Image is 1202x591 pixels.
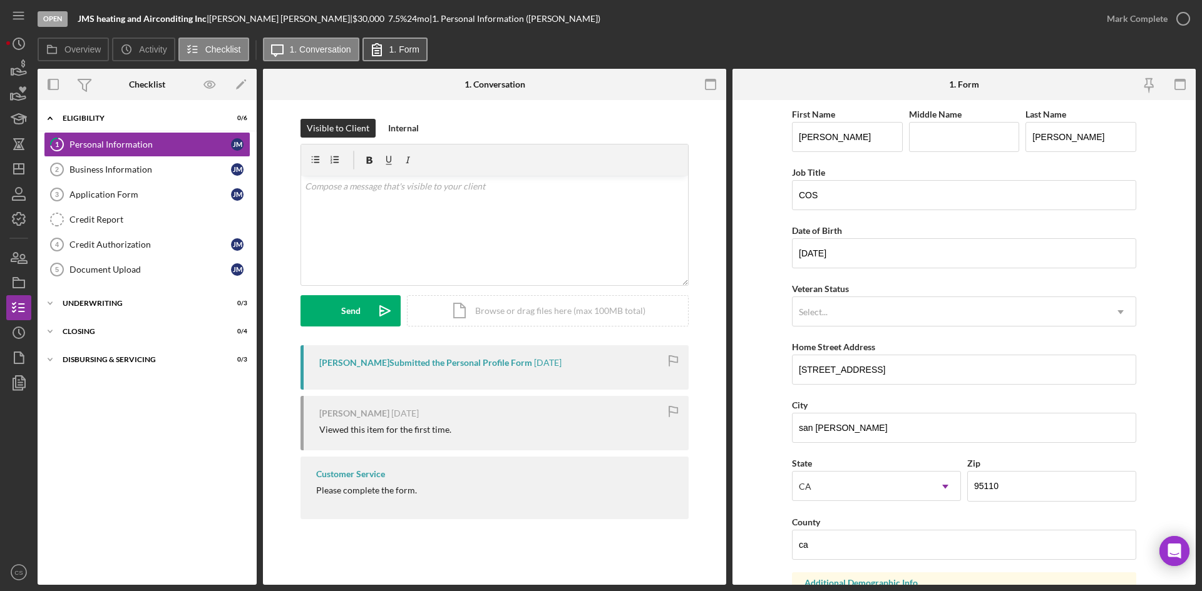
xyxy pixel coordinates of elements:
[14,569,23,576] text: CS
[967,458,980,468] label: Zip
[300,119,376,138] button: Visible to Client
[792,225,842,236] label: Date of Birth
[44,182,250,207] a: 3Application Formjm
[792,341,875,352] label: Home Street Address
[38,11,68,27] div: Open
[391,408,419,418] time: 2025-09-04 23:45
[429,14,600,24] div: | 1. Personal Information ([PERSON_NAME])
[231,138,244,151] div: j m
[69,139,231,149] div: Personal Information
[44,207,250,232] a: Credit Report
[307,119,369,138] div: Visible to Client
[44,157,250,182] a: 2Business Informationjm
[209,14,352,24] div: [PERSON_NAME] [PERSON_NAME] |
[6,560,31,585] button: CS
[55,241,59,248] tspan: 4
[225,328,247,335] div: 0 / 4
[231,188,244,201] div: j m
[316,469,385,479] div: Customer Service
[319,425,451,435] div: Viewed this item for the first time.
[290,44,351,54] label: 1. Conversation
[63,328,216,335] div: Closing
[1094,6,1196,31] button: Mark Complete
[69,164,231,174] div: Business Information
[55,140,59,148] tspan: 1
[388,119,419,138] div: Internal
[389,44,419,54] label: 1. Form
[382,119,425,138] button: Internal
[139,44,167,54] label: Activity
[69,215,250,225] div: Credit Report
[388,14,407,24] div: 7.5 %
[44,257,250,282] a: 5Document Uploadjm
[231,238,244,251] div: j m
[44,132,250,157] a: 1Personal Informationjm
[534,358,562,368] time: 2025-09-04 23:47
[300,295,401,326] button: Send
[1107,6,1168,31] div: Mark Complete
[225,300,247,307] div: 0 / 3
[799,307,828,317] div: Select...
[792,517,820,527] label: County
[112,38,175,61] button: Activity
[225,114,247,122] div: 0 / 6
[205,44,241,54] label: Checklist
[129,79,165,89] div: Checklist
[1025,109,1066,119] label: Last Name
[69,189,231,200] div: Application Form
[407,14,429,24] div: 24 mo
[55,166,59,173] tspan: 2
[55,266,59,273] tspan: 5
[792,400,808,410] label: City
[55,191,59,198] tspan: 3
[792,167,825,178] label: Job Title
[225,356,247,363] div: 0 / 3
[44,232,250,257] a: 4Credit Authorizationjm
[64,44,101,54] label: Overview
[231,263,244,276] div: j m
[319,408,389,418] div: [PERSON_NAME]
[178,38,249,61] button: Checklist
[38,38,109,61] button: Overview
[78,13,207,24] b: JMS heating and Airconditing Inc
[465,79,525,89] div: 1. Conversation
[263,38,359,61] button: 1. Conversation
[319,358,532,368] div: [PERSON_NAME] Submitted the Personal Profile Form
[341,295,361,326] div: Send
[909,109,962,119] label: Middle Name
[792,109,835,119] label: First Name
[63,114,216,122] div: Eligibility
[316,485,417,495] div: Please complete the form.
[63,300,216,307] div: Underwriting
[949,79,979,89] div: 1. Form
[1159,536,1189,566] div: Open Intercom Messenger
[69,265,231,275] div: Document Upload
[352,13,384,24] span: $30,000
[799,482,811,492] div: CA
[231,163,244,176] div: j m
[804,578,1124,588] div: Additional Demographic Info
[362,38,428,61] button: 1. Form
[78,14,209,24] div: |
[63,356,216,363] div: Disbursing & Servicing
[69,240,231,250] div: Credit Authorization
